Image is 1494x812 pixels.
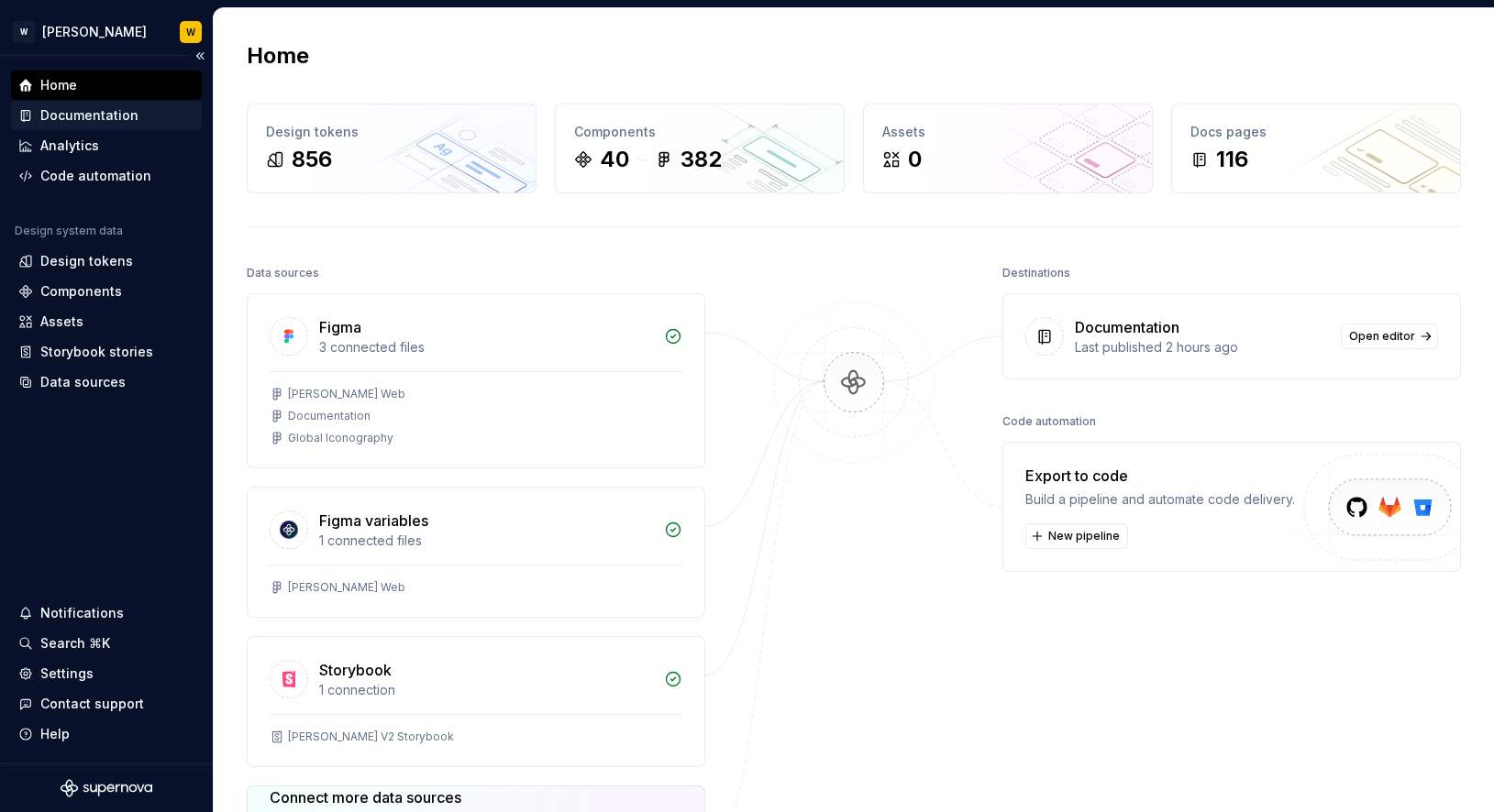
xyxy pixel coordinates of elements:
div: Code automation [40,167,151,185]
svg: Supernova Logo [61,779,152,797]
div: Docs pages [1190,123,1442,141]
div: 3 connected files [319,338,653,357]
div: W [13,21,35,43]
div: Settings [40,664,94,683]
div: Home [40,76,77,94]
a: Storybook stories [11,337,202,367]
div: 0 [908,145,922,174]
a: Design tokens856 [247,104,537,193]
a: Data sources [11,368,202,397]
div: Documentation [40,106,138,125]
div: Data sources [247,260,319,286]
div: [PERSON_NAME] [42,23,147,41]
div: Notifications [40,604,124,622]
div: Analytics [40,137,99,155]
a: Settings [11,659,202,688]
a: Figma variables1 connected files[PERSON_NAME] Web [247,487,705,618]
div: [PERSON_NAME] V2 Storybook [288,730,454,744]
div: [PERSON_NAME] Web [288,580,405,595]
div: Design system data [15,224,123,238]
div: Export to code [1025,465,1295,487]
button: Search ⌘K [11,629,202,658]
a: Home [11,71,202,100]
button: Collapse sidebar [187,43,213,69]
div: Design tokens [266,123,517,141]
div: Destinations [1002,260,1070,286]
span: Open editor [1349,329,1415,344]
a: Assets0 [863,104,1153,193]
div: Storybook [319,659,392,681]
div: Last published 2 hours ago [1075,338,1330,357]
div: Components [574,123,825,141]
a: Components [11,277,202,306]
a: Code automation [11,161,202,191]
button: Contact support [11,689,202,719]
div: Build a pipeline and automate code delivery. [1025,490,1295,509]
a: Docs pages116 [1171,104,1461,193]
div: Figma [319,316,361,338]
div: Assets [40,313,83,331]
div: 116 [1216,145,1248,174]
a: Storybook1 connection[PERSON_NAME] V2 Storybook [247,636,705,767]
div: Documentation [288,409,371,423]
a: Components40382 [555,104,845,193]
div: Search ⌘K [40,634,110,653]
span: New pipeline [1048,529,1120,543]
div: Code automation [1002,409,1096,434]
div: Components [40,282,122,301]
div: Documentation [1075,316,1179,338]
div: Storybook stories [40,343,153,361]
div: Contact support [40,695,144,713]
div: Connect more data sources [270,786,527,808]
a: Figma3 connected files[PERSON_NAME] WebDocumentationGlobal Iconography [247,293,705,468]
h2: Home [247,41,309,71]
div: 1 connected files [319,532,653,550]
a: Design tokens [11,247,202,276]
div: W [186,25,195,39]
a: Open editor [1341,324,1438,349]
div: Design tokens [40,252,133,270]
a: Documentation [11,101,202,130]
button: Help [11,719,202,749]
div: Assets [882,123,1134,141]
a: Analytics [11,131,202,160]
div: Global Iconography [288,431,393,445]
div: Figma variables [319,510,428,532]
button: New pipeline [1025,523,1128,549]
div: 382 [681,145,722,174]
button: W[PERSON_NAME]W [4,12,209,51]
div: 856 [292,145,332,174]
a: Assets [11,307,202,336]
div: Data sources [40,373,126,391]
div: 1 connection [319,681,653,699]
div: Help [40,725,70,743]
button: Notifications [11,598,202,628]
div: 40 [600,145,629,174]
div: [PERSON_NAME] Web [288,387,405,401]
